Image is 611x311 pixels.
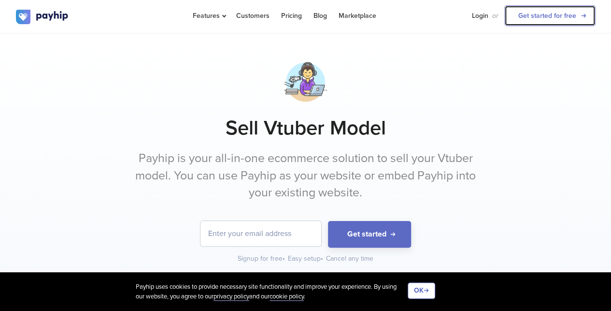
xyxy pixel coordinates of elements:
[16,116,596,140] h1: Sell Vtuber Model
[408,282,435,299] button: OK
[193,12,225,20] span: Features
[288,254,324,264] div: Easy setup
[213,293,249,301] a: privacy policy
[281,58,330,106] img: podcast-radio-1-dwt3al1mzkkxj51va4xnt.png
[504,5,596,26] a: Get started for free
[125,150,487,202] p: Payhip is your all-in-one ecommerce solution to sell your Vtuber model. You can use Payhip as you...
[16,10,69,24] img: logo.svg
[136,282,408,301] div: Payhip uses cookies to provide necessary site functionality and improve your experience. By using...
[326,254,373,264] div: Cancel any time
[328,221,411,248] button: Get started
[321,254,323,263] span: •
[270,293,304,301] a: cookie policy
[238,254,286,264] div: Signup for free
[283,254,285,263] span: •
[200,221,321,246] input: Enter your email address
